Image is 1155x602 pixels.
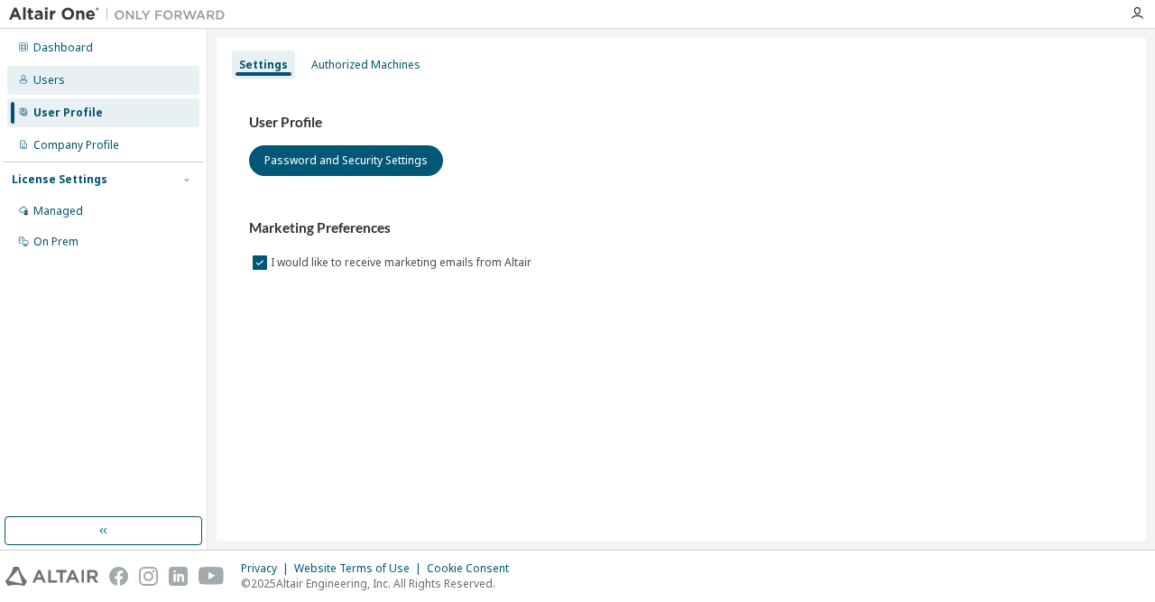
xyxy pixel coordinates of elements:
img: youtube.svg [199,567,225,586]
p: © 2025 Altair Engineering, Inc. All Rights Reserved. [241,576,520,591]
button: Password and Security Settings [249,145,443,176]
div: Dashboard [33,41,93,55]
label: I would like to receive marketing emails from Altair [271,252,535,273]
img: facebook.svg [109,567,128,586]
img: Altair One [9,5,235,23]
div: Company Profile [33,138,119,153]
div: On Prem [33,235,79,249]
div: Settings [239,58,288,72]
div: Managed [33,204,83,218]
div: User Profile [33,106,103,120]
div: Authorized Machines [311,58,420,72]
img: linkedin.svg [169,567,188,586]
div: License Settings [12,172,107,187]
div: Privacy [241,561,294,576]
div: Cookie Consent [427,561,520,576]
div: Website Terms of Use [294,561,427,576]
img: altair_logo.svg [5,567,98,586]
h3: User Profile [249,114,1113,132]
img: instagram.svg [139,567,158,586]
h3: Marketing Preferences [249,219,1113,237]
div: Users [33,73,65,88]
